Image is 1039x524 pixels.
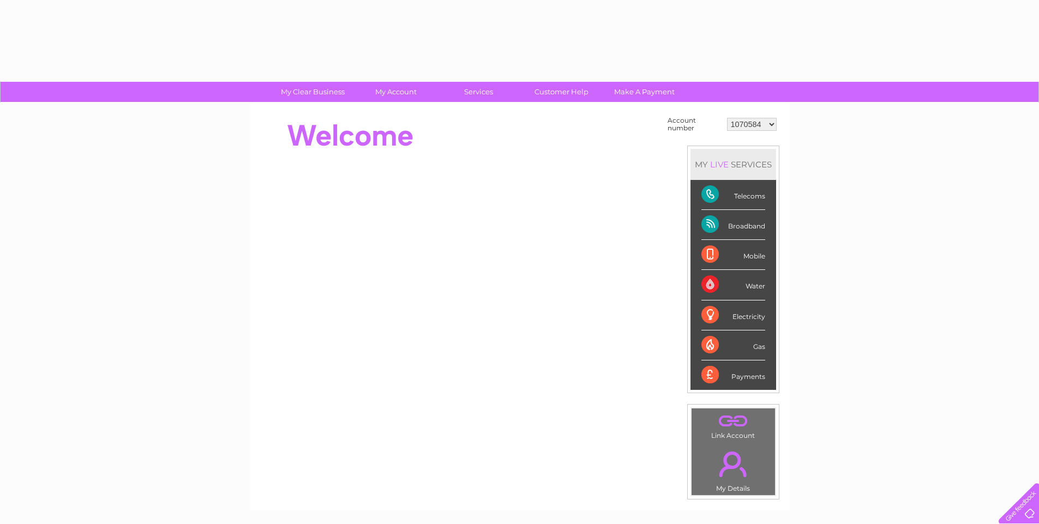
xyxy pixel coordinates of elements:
a: . [694,411,772,430]
div: Payments [701,360,765,390]
a: My Clear Business [268,82,358,102]
div: Mobile [701,240,765,270]
td: Link Account [691,408,776,442]
a: Services [434,82,524,102]
div: Telecoms [701,180,765,210]
a: My Account [351,82,441,102]
a: Customer Help [517,82,606,102]
td: My Details [691,442,776,496]
div: MY SERVICES [690,149,776,180]
td: Account number [665,114,724,135]
div: Electricity [701,300,765,330]
a: . [694,445,772,483]
div: Water [701,270,765,300]
div: LIVE [708,159,731,170]
div: Broadband [701,210,765,240]
div: Gas [701,330,765,360]
a: Make A Payment [599,82,689,102]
